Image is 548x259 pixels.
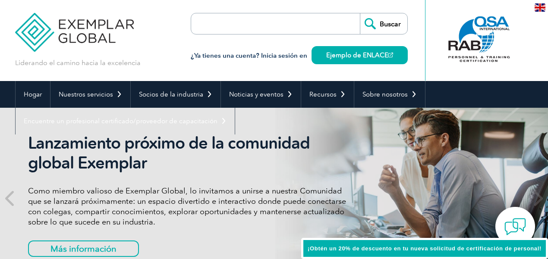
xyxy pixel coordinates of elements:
font: ¿Ya tienes una cuenta? Inicia sesión en [191,52,307,59]
a: Noticias y eventos [221,81,301,108]
a: Nuestros servicios [50,81,130,108]
font: Como miembro valioso de Exemplar Global, lo invitamos a unirse a nuestra Comunidad que se lanzará... [28,186,346,227]
a: Socios de la industria [131,81,220,108]
input: Buscar [360,13,407,34]
a: Hogar [16,81,50,108]
font: ¡Obtén un 20% de descuento en tu nueva solicitud de certificación de personal! [308,245,542,252]
img: en [535,3,545,12]
a: Encuentre un profesional certificado/proveedor de capacitación [16,108,235,134]
font: Lanzamiento próximo de la comunidad global Exemplar [28,133,310,173]
img: contact-chat.png [504,216,526,237]
img: open_square.png [388,53,393,57]
font: Hogar [24,90,42,98]
a: Recursos [301,81,354,108]
font: Encuentre un profesional certificado/proveedor de capacitación [24,117,217,125]
font: Liderando el camino hacia la excelencia [15,59,141,67]
font: Noticias y eventos [229,90,283,98]
a: Ejemplo de ENLACE [312,46,408,64]
font: Recursos [309,90,337,98]
font: Ejemplo de ENLACE [326,51,388,59]
font: Nuestros servicios [59,90,113,98]
font: Sobre nosotros [362,90,408,98]
font: Socios de la industria [139,90,203,98]
font: Más información [50,243,117,254]
a: Más información [28,240,139,257]
a: Sobre nosotros [354,81,425,108]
